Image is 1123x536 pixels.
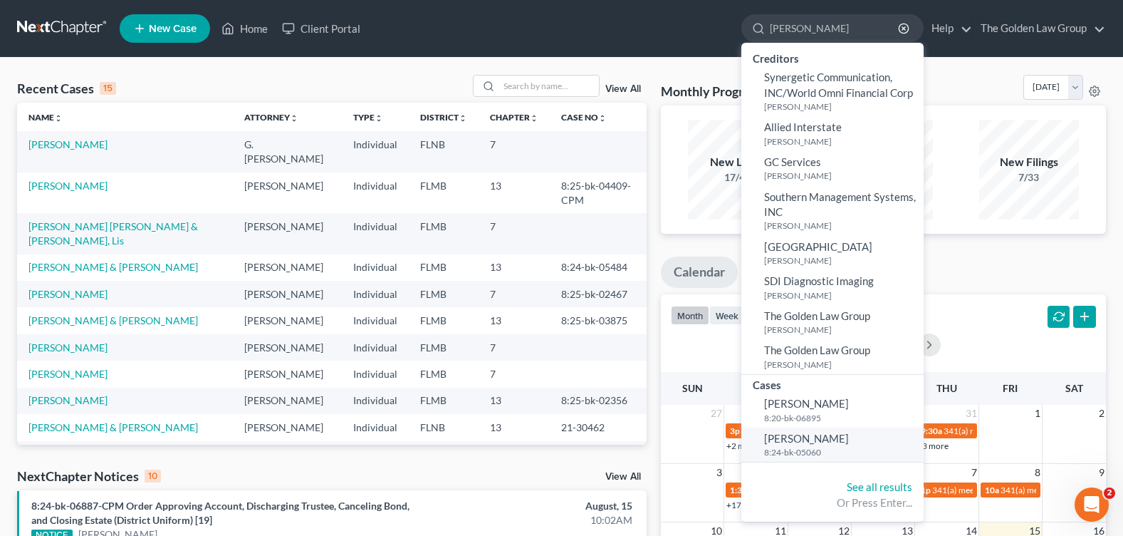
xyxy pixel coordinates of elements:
[1097,464,1106,481] span: 9
[726,440,758,451] a: +2 more
[499,76,599,96] input: Search by name...
[741,339,924,374] a: The Golden Law Group[PERSON_NAME]
[28,421,198,433] a: [PERSON_NAME] & [PERSON_NAME]
[709,306,745,325] button: week
[233,334,342,361] td: [PERSON_NAME]
[741,236,924,271] a: [GEOGRAPHIC_DATA][PERSON_NAME]
[409,361,479,387] td: FLMB
[741,305,924,340] a: The Golden Law Group[PERSON_NAME]
[479,172,550,213] td: 13
[233,213,342,254] td: [PERSON_NAME]
[605,84,641,94] a: View All
[342,334,409,361] td: Individual
[409,307,479,334] td: FLMB
[28,314,198,326] a: [PERSON_NAME] & [PERSON_NAME]
[924,16,972,41] a: Help
[244,112,298,123] a: Attorneyunfold_more
[741,270,924,305] a: SDI Diagnostic Imaging[PERSON_NAME]
[661,83,762,100] h3: Monthly Progress
[764,100,920,113] small: [PERSON_NAME]
[741,116,924,151] a: Allied Interstate[PERSON_NAME]
[275,16,367,41] a: Client Portal
[764,344,870,356] span: The Golden Law Group
[409,172,479,213] td: FLMB
[550,307,647,334] td: 8:25-bk-03875
[726,500,763,510] a: +17 more
[479,254,550,281] td: 13
[214,16,275,41] a: Home
[342,414,409,440] td: Individual
[764,170,920,182] small: [PERSON_NAME]
[342,388,409,414] td: Individual
[409,254,479,281] td: FLMB
[598,114,607,123] i: unfold_more
[764,359,920,371] small: [PERSON_NAME]
[764,324,920,336] small: [PERSON_NAME]
[479,388,550,414] td: 13
[944,426,1081,436] span: 341(a) meeting for [PERSON_NAME]
[561,112,607,123] a: Case Nounfold_more
[973,16,1105,41] a: The Golden Law Group
[661,257,738,288] a: Calendar
[233,388,342,414] td: [PERSON_NAME]
[1075,488,1109,522] iframe: Intercom live chat
[764,190,916,218] span: Southern Management Systems, INC
[28,368,108,380] a: [PERSON_NAME]
[442,499,632,513] div: August, 15
[479,414,550,440] td: 13
[233,414,342,440] td: [PERSON_NAME]
[917,440,949,451] a: +3 more
[671,306,709,325] button: month
[741,393,924,428] a: [PERSON_NAME]8:20-bk-06895
[605,472,641,482] a: View All
[764,155,821,168] span: GC Services
[28,220,198,247] a: [PERSON_NAME] [PERSON_NAME] & [PERSON_NAME], Lis
[479,213,550,254] td: 7
[233,441,342,468] td: [PERSON_NAME]
[979,170,1079,185] div: 7/33
[479,361,550,387] td: 7
[479,334,550,361] td: 7
[409,281,479,307] td: FLMB
[31,500,409,526] a: 8:24-bk-06887-CPM Order Approving Account, Discharging Trustee, Canceling Bond, and Closing Estat...
[764,120,842,133] span: Allied Interstate
[420,112,467,123] a: Districtunfold_more
[550,281,647,307] td: 8:25-bk-02467
[550,172,647,213] td: 8:25-bk-04409-CPM
[17,468,161,485] div: NextChapter Notices
[730,485,752,495] span: 1:30p
[530,114,538,123] i: unfold_more
[682,382,703,394] span: Sun
[290,114,298,123] i: unfold_more
[233,131,342,172] td: G. [PERSON_NAME]
[688,170,788,185] div: 17/40
[1033,405,1042,422] span: 1
[459,114,467,123] i: unfold_more
[1097,405,1106,422] span: 2
[715,464,724,481] span: 3
[985,485,999,495] span: 10a
[741,186,924,236] a: Southern Management Systems, INC[PERSON_NAME]
[764,135,920,148] small: [PERSON_NAME]
[1033,464,1042,481] span: 8
[342,172,409,213] td: Individual
[741,66,924,116] a: Synergetic Communication, INC/World Omni Financial Corp[PERSON_NAME]
[550,441,647,468] td: 8:22-bk-02600
[409,213,479,254] td: FLMB
[847,480,912,493] a: See all results
[550,414,647,440] td: 21-30462
[233,172,342,213] td: [PERSON_NAME]
[1104,488,1115,499] span: 2
[770,15,900,41] input: Search by name...
[375,114,383,123] i: unfold_more
[764,397,849,410] span: [PERSON_NAME]
[741,428,924,463] a: [PERSON_NAME]8:24-bk-05060
[233,307,342,334] td: [PERSON_NAME]
[764,71,913,98] span: Synergetic Communication, INC/World Omni Financial Corp
[54,114,63,123] i: unfold_more
[442,513,632,527] div: 10:02AM
[979,154,1079,170] div: New Filings
[409,388,479,414] td: FLMB
[764,240,872,253] span: [GEOGRAPHIC_DATA]
[342,254,409,281] td: Individual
